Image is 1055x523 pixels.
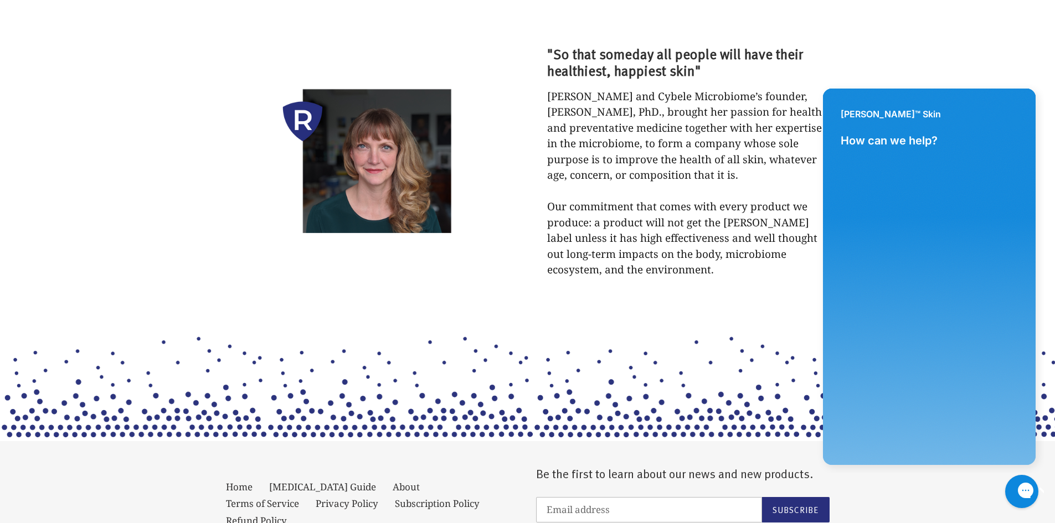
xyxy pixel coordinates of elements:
[226,480,253,493] a: Home
[269,480,376,493] a: [MEDICAL_DATA] Guide
[547,89,830,278] p: [PERSON_NAME] and Cybele Microbiome’s founder, [PERSON_NAME], PhD., brought her passion for healt...
[395,497,480,510] a: Subscription Policy
[536,466,830,480] p: Be the first to learn about our news and new products.
[316,497,378,510] a: Privacy Policy
[226,497,299,510] a: Terms of Service
[393,480,420,493] a: About
[1000,471,1044,512] iframe: Gorgias live chat messenger
[773,504,819,515] span: Subscribe
[536,497,762,522] input: Email address
[762,497,830,522] button: Subscribe
[547,45,830,79] h2: "So that someday all people will have their healthiest, happiest skin"
[815,83,1044,473] iframe: Gorgias live chat window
